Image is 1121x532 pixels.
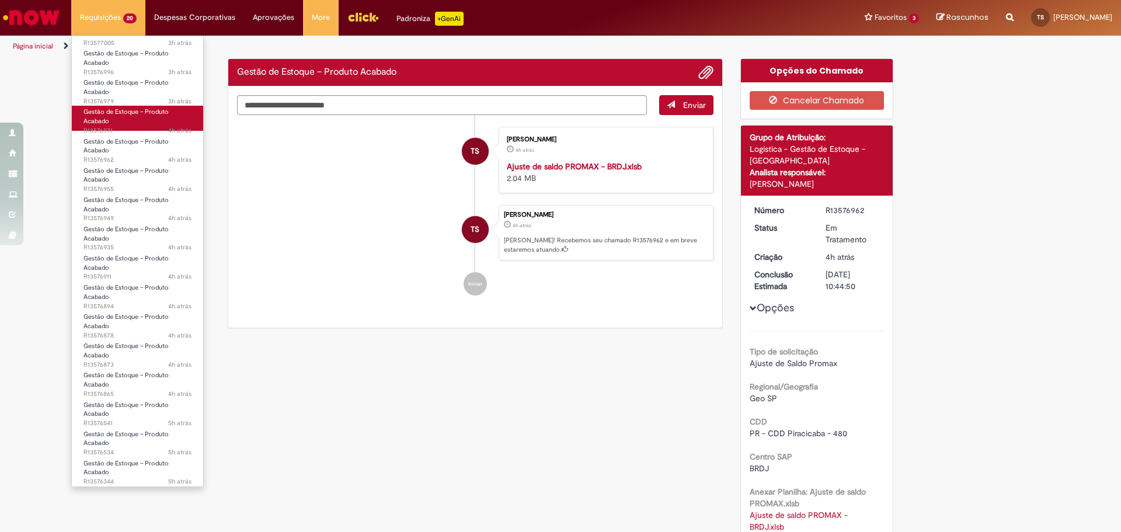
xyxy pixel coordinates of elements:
span: Gestão de Estoque – Produto Acabado [83,196,169,214]
span: R13576878 [83,331,192,340]
span: 4h atrás [513,222,531,229]
time: 29/09/2025 13:44:46 [513,222,531,229]
span: Gestão de Estoque – Produto Acabado [83,371,169,389]
span: Gestão de Estoque – Produto Acabado [83,49,169,67]
span: 4h atrás [826,252,854,262]
time: 29/09/2025 13:45:48 [168,126,192,135]
time: 29/09/2025 13:47:01 [168,97,192,106]
span: R13576865 [83,390,192,399]
button: Adicionar anexos [698,65,713,80]
span: PR - CDD Piracicaba - 480 [750,428,847,439]
a: Aberto R13576949 : Gestão de Estoque – Produto Acabado [72,194,203,219]
span: R13576996 [83,68,192,77]
a: Aberto R13576971 : Gestão de Estoque – Produto Acabado [72,106,203,131]
span: Geo SP [750,393,777,404]
li: Thiago Frank Silva [237,205,713,261]
span: 4h atrás [516,147,534,154]
a: Página inicial [13,41,53,51]
a: Download de Ajuste de saldo PROMAX - BRDJ.xlsb [750,510,850,532]
div: [PERSON_NAME] [750,178,885,190]
a: Aberto R13576878 : Gestão de Estoque – Produto Acabado [72,311,203,336]
a: Ajuste de saldo PROMAX - BRDJ.xlsb [507,161,642,172]
span: 5h atrás [168,419,192,427]
a: Aberto R13576979 : Gestão de Estoque – Produto Acabado [72,77,203,102]
time: 29/09/2025 12:20:13 [168,448,192,457]
span: R13576911 [83,272,192,281]
span: 4h atrás [168,331,192,340]
span: R13576962 [83,155,192,165]
span: Favoritos [875,12,907,23]
dt: Status [746,222,817,234]
div: 29/09/2025 13:44:46 [826,251,880,263]
ul: Requisições [71,35,204,487]
img: click_logo_yellow_360x200.png [347,8,379,26]
a: Aberto R13576894 : Gestão de Estoque – Produto Acabado [72,281,203,307]
span: TS [471,137,479,165]
span: 4h atrás [168,390,192,398]
dt: Criação [746,251,817,263]
time: 29/09/2025 11:50:41 [168,477,192,486]
div: 2.04 MB [507,161,701,184]
span: Gestão de Estoque – Produto Acabado [83,312,169,331]
div: Thiago Frank Silva [462,138,489,165]
span: 4h atrás [168,243,192,252]
a: Rascunhos [937,12,988,23]
span: R13576955 [83,185,192,194]
span: 3h atrás [168,68,192,77]
span: R13576344 [83,477,192,486]
div: Analista responsável: [750,166,885,178]
span: Gestão de Estoque – Produto Acabado [83,225,169,243]
span: Gestão de Estoque – Produto Acabado [83,459,169,477]
div: Thiago Frank Silva [462,216,489,243]
span: 4h atrás [168,214,192,222]
span: Gestão de Estoque – Produto Acabado [83,430,169,448]
a: Aberto R13576344 : Gestão de Estoque – Produto Acabado [72,457,203,482]
span: 20 [123,13,137,23]
button: Enviar [659,95,713,115]
span: More [312,12,330,23]
dt: Número [746,204,817,216]
div: Grupo de Atribuição: [750,131,885,143]
span: R13576873 [83,360,192,370]
textarea: Digite sua mensagem aqui... [237,95,647,115]
b: Tipo de solicitação [750,346,818,357]
span: Gestão de Estoque – Produto Acabado [83,78,169,96]
span: BRDJ [750,463,769,474]
span: R13576949 [83,214,192,223]
span: 3h atrás [168,97,192,106]
span: 5h atrás [168,477,192,486]
span: 3 [909,13,919,23]
span: [PERSON_NAME] [1053,12,1112,22]
a: Aberto R13576534 : Gestão de Estoque – Produto Acabado [72,428,203,453]
a: Aberto R13576955 : Gestão de Estoque – Produto Acabado [72,165,203,190]
span: Requisições [80,12,121,23]
time: 29/09/2025 13:32:04 [168,390,192,398]
p: +GenAi [435,12,464,26]
span: R13576534 [83,448,192,457]
div: Opções do Chamado [741,59,893,82]
span: TS [1037,13,1044,21]
span: R13576971 [83,126,192,135]
span: R13576894 [83,302,192,311]
time: 29/09/2025 13:49:35 [168,39,192,47]
span: Gestão de Estoque – Produto Acabado [83,401,169,419]
a: Aberto R13576911 : Gestão de Estoque – Produto Acabado [72,252,203,277]
span: Enviar [683,100,706,110]
span: Gestão de Estoque – Produto Acabado [83,283,169,301]
span: Gestão de Estoque – Produto Acabado [83,254,169,272]
span: 3h atrás [168,39,192,47]
a: Aberto R13576541 : Gestão de Estoque – Produto Acabado [72,399,203,424]
span: Ajuste de Saldo Promax [750,358,837,368]
a: Aberto R13576996 : Gestão de Estoque – Produto Acabado [72,47,203,72]
ul: Histórico de tíquete [237,115,713,308]
time: 29/09/2025 13:43:17 [168,214,192,222]
time: 29/09/2025 12:21:21 [168,419,192,427]
time: 29/09/2025 13:34:04 [168,331,192,340]
span: 4h atrás [168,360,192,369]
time: 29/09/2025 13:48:37 [168,68,192,77]
button: Cancelar Chamado [750,91,885,110]
span: Gestão de Estoque – Produto Acabado [83,166,169,185]
div: [PERSON_NAME] [507,136,701,143]
b: Anexar Planilha: Ajuste de saldo PROMAX.xlsb [750,486,866,509]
